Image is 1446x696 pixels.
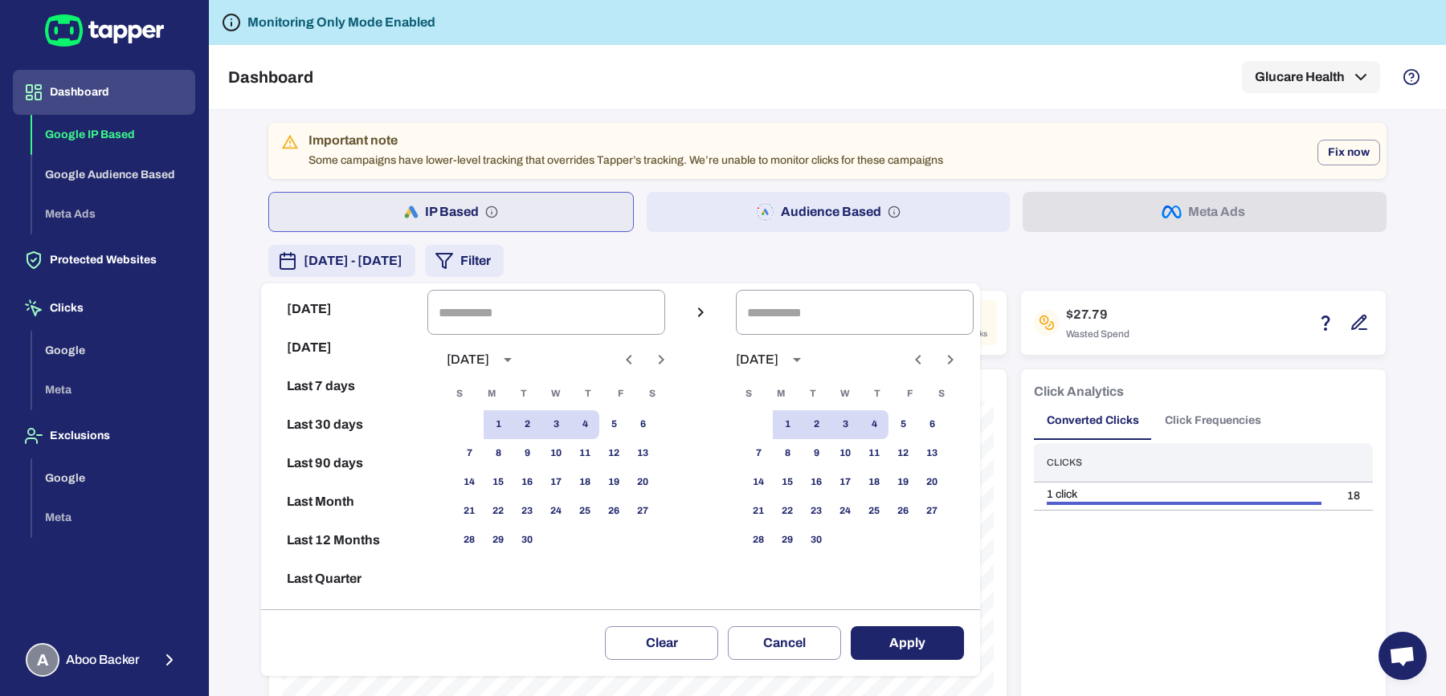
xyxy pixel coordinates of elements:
button: 8 [484,439,513,468]
button: 20 [628,468,657,497]
button: 27 [628,497,657,526]
button: 13 [917,439,946,468]
button: 9 [513,439,541,468]
button: 30 [513,526,541,555]
button: 21 [455,497,484,526]
button: 12 [599,439,628,468]
button: 1 [773,410,802,439]
button: 25 [860,497,888,526]
span: Tuesday [799,378,827,410]
button: 14 [455,468,484,497]
button: 18 [570,468,599,497]
button: 8 [773,439,802,468]
button: 22 [484,497,513,526]
span: Saturday [638,378,667,410]
span: Thursday [574,378,602,410]
button: 17 [541,468,570,497]
button: 19 [599,468,628,497]
button: 30 [802,526,831,555]
button: Next month [647,346,675,373]
span: Wednesday [541,378,570,410]
span: Friday [606,378,635,410]
button: Last 90 days [268,444,421,482]
span: Sunday [445,378,474,410]
button: 10 [831,439,860,468]
button: Last Quarter [268,560,421,598]
button: 29 [484,526,513,555]
button: 9 [802,439,831,468]
a: Open chat [1379,632,1427,680]
button: 2 [513,410,541,439]
span: Tuesday [509,378,538,410]
button: 28 [455,526,484,555]
button: 25 [570,497,599,526]
button: 1 [484,410,513,439]
button: 5 [599,410,628,439]
div: [DATE] [736,352,778,368]
button: 11 [860,439,888,468]
button: [DATE] [268,290,421,328]
button: 16 [513,468,541,497]
button: Cancel [728,626,841,660]
button: Next month [937,346,964,373]
button: 23 [802,497,831,526]
span: Sunday [734,378,763,410]
button: 26 [599,497,628,526]
span: Wednesday [831,378,860,410]
button: 3 [541,410,570,439]
button: 24 [541,497,570,526]
button: 2 [802,410,831,439]
button: 4 [570,410,599,439]
button: 3 [831,410,860,439]
button: 7 [455,439,484,468]
span: Saturday [927,378,956,410]
button: 22 [773,497,802,526]
button: Last 12 Months [268,521,421,560]
button: Clear [605,626,718,660]
span: Monday [477,378,506,410]
button: 14 [744,468,773,497]
span: Thursday [863,378,892,410]
button: 6 [917,410,946,439]
button: [DATE] [268,328,421,367]
button: 15 [773,468,802,497]
span: Friday [895,378,924,410]
button: 10 [541,439,570,468]
span: Monday [766,378,795,410]
button: Last Month [268,482,421,521]
button: 13 [628,439,657,468]
button: 28 [744,526,773,555]
button: 29 [773,526,802,555]
button: Previous month [905,346,932,373]
button: 5 [888,410,917,439]
button: 6 [628,410,657,439]
button: 26 [888,497,917,526]
button: Last 7 days [268,367,421,405]
button: 27 [917,497,946,526]
button: 23 [513,497,541,526]
button: calendar view is open, switch to year view [783,346,811,373]
button: 7 [744,439,773,468]
button: 16 [802,468,831,497]
button: Reset [268,598,421,637]
button: Previous month [615,346,643,373]
button: Apply [851,626,964,660]
button: 20 [917,468,946,497]
button: 4 [860,410,888,439]
button: Last 30 days [268,405,421,444]
button: 11 [570,439,599,468]
button: 19 [888,468,917,497]
button: 12 [888,439,917,468]
button: calendar view is open, switch to year view [494,346,521,373]
button: 24 [831,497,860,526]
button: 21 [744,497,773,526]
button: 18 [860,468,888,497]
div: [DATE] [447,352,489,368]
button: 17 [831,468,860,497]
button: 15 [484,468,513,497]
